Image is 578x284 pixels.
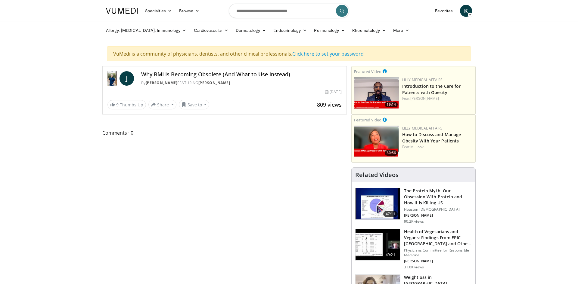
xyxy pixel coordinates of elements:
[120,71,134,86] a: J
[410,96,439,101] a: [PERSON_NAME]
[102,129,347,137] span: Comments 0
[141,5,176,17] a: Specialties
[385,150,398,156] span: 30:56
[107,46,471,61] div: VuMedi is a community of physicians, dentists, and other clinical professionals.
[404,207,472,212] p: Houston [DEMOGRAPHIC_DATA]
[404,188,472,206] h3: The Protein Myth: Our Obsession With Protein and How It Is Killing US
[354,69,381,74] small: Featured Video
[390,24,413,36] a: More
[402,126,443,131] a: Lilly Medical Affairs
[355,188,472,224] a: 47:11 The Protein Myth: Our Obsession With Protein and How It Is Killing US Houston [DEMOGRAPHIC_...
[355,171,399,179] h4: Related Videos
[270,24,310,36] a: Endocrinology
[106,8,138,14] img: VuMedi Logo
[354,126,399,157] img: c98a6a29-1ea0-4bd5-8cf5-4d1e188984a7.png.150x105_q85_crop-smart_upscale.png
[404,259,472,264] p: [PERSON_NAME]
[356,188,400,219] img: b7b8b05e-5021-418b-a89a-60a270e7cf82.150x105_q85_crop-smart_upscale.jpg
[402,83,461,95] a: Introduction to the Care for Patients with Obesity
[355,229,472,270] a: 49:21 Health of Vegetarians and Vegans: Findings From EPIC-[GEOGRAPHIC_DATA] and Othe… Physicians...
[198,80,230,85] a: [PERSON_NAME]
[402,77,443,82] a: Lilly Medical Affairs
[190,24,232,36] a: Cardiovascular
[402,132,461,144] a: How to Discuss and Manage Obesity With Your Patients
[148,100,176,109] button: Share
[102,24,190,36] a: Allergy, [MEDICAL_DATA], Immunology
[383,211,398,217] span: 47:11
[141,71,342,78] h4: Why BMI Is Becoming Obsolete (And What to Use Instead)
[107,100,146,109] a: 9 Thumbs Up
[229,4,349,18] input: Search topics, interventions
[356,229,400,260] img: 606f2b51-b844-428b-aa21-8c0c72d5a896.150x105_q85_crop-smart_upscale.jpg
[404,229,472,247] h3: Health of Vegetarians and Vegans: Findings From EPIC-[GEOGRAPHIC_DATA] and Othe…
[292,50,364,57] a: Click here to set your password
[310,24,349,36] a: Pulmonology
[141,80,342,86] div: By FEATURING
[107,71,117,86] img: Dr. Jordan Rennicke
[431,5,456,17] a: Favorites
[176,5,203,17] a: Browse
[402,96,473,101] div: Feat.
[385,102,398,107] span: 19:14
[404,219,424,224] p: 90.2K views
[354,77,399,109] a: 19:14
[354,77,399,109] img: acc2e291-ced4-4dd5-b17b-d06994da28f3.png.150x105_q85_crop-smart_upscale.png
[410,144,424,149] a: M. Look
[460,5,472,17] a: K
[146,80,178,85] a: [PERSON_NAME]
[354,126,399,157] a: 30:56
[354,117,381,123] small: Featured Video
[317,101,342,108] span: 809 views
[402,144,473,150] div: Feat.
[404,248,472,258] p: Physicians Committee for Responsible Medicine
[179,100,210,109] button: Save to
[349,24,390,36] a: Rheumatology
[383,252,398,258] span: 49:21
[325,89,341,95] div: [DATE]
[404,213,472,218] p: [PERSON_NAME]
[404,265,424,270] p: 31.6K views
[116,102,119,108] span: 9
[232,24,270,36] a: Dermatology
